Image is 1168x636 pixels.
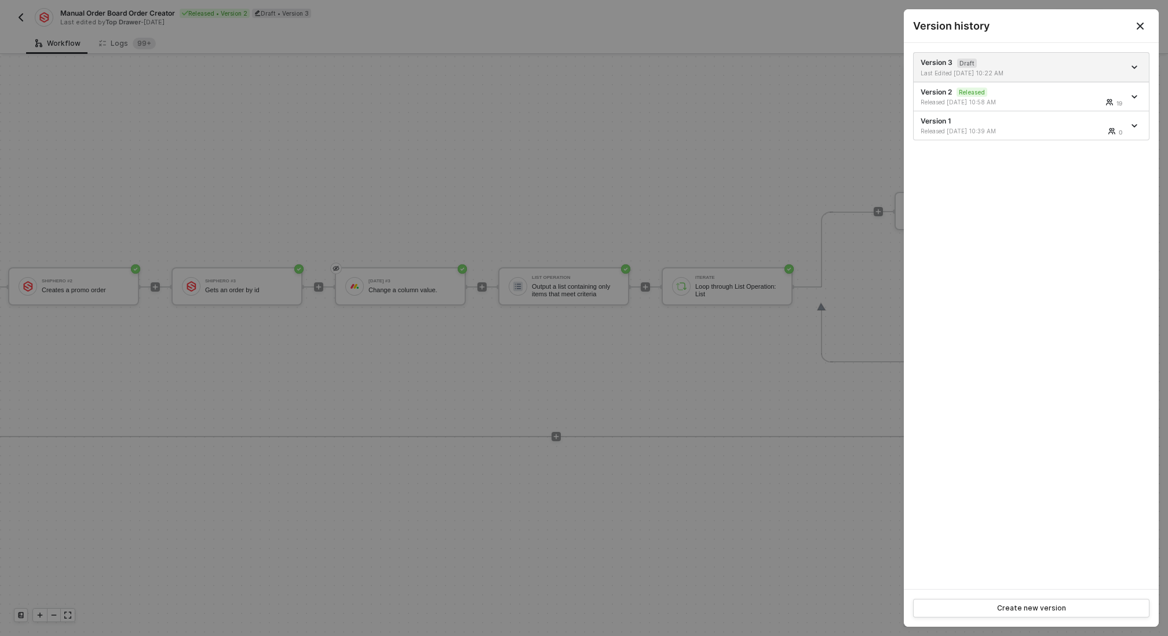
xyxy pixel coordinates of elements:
[1131,123,1140,129] span: icon-arrow-down
[921,98,1024,106] div: Released [DATE] 10:58 AM
[921,127,1024,135] div: Released [DATE] 10:39 AM
[1131,94,1140,100] span: icon-arrow-down
[1122,9,1159,42] button: Close
[997,604,1066,613] div: Create new version
[1116,99,1122,108] div: 19
[921,69,1024,77] div: Last Edited [DATE] 10:22 AM
[913,599,1149,617] button: Create new version
[921,116,1125,135] div: Version 1
[913,19,1149,33] div: Version history
[1106,99,1114,106] span: icon-users
[1108,128,1116,135] span: icon-users
[1119,128,1122,137] div: 0
[921,87,1125,107] div: Version 2
[921,57,1125,77] div: Version 3
[957,59,977,68] sup: Draft
[957,88,987,97] sup: Released
[1131,64,1140,70] span: icon-arrow-down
